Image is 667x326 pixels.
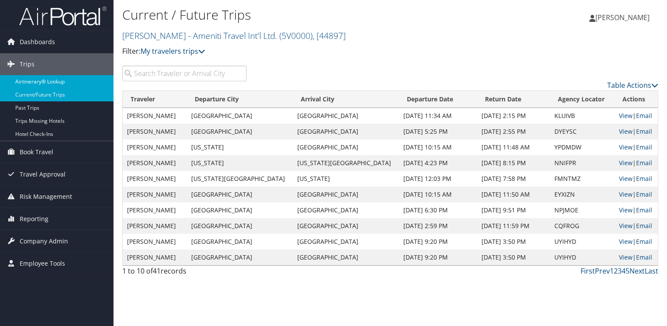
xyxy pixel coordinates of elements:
td: [GEOGRAPHIC_DATA] [187,108,293,124]
td: [US_STATE] [293,171,399,187]
td: [DATE] 3:50 PM [477,234,550,250]
td: [PERSON_NAME] [123,108,187,124]
a: Email [636,143,652,151]
a: 2 [614,266,618,276]
a: 3 [618,266,622,276]
td: | [615,155,658,171]
td: [DATE] 2:55 PM [477,124,550,139]
td: DYEYSC [550,124,615,139]
td: | [615,234,658,250]
span: Travel Approval [20,163,65,185]
span: , [ 44897 ] [313,30,346,42]
td: [DATE] 11:59 PM [477,218,550,234]
td: [GEOGRAPHIC_DATA] [187,234,293,250]
a: View [619,111,633,120]
a: Last [645,266,658,276]
a: Email [636,190,652,198]
span: ( 5V0000 ) [279,30,313,42]
td: [PERSON_NAME] [123,218,187,234]
td: [DATE] 11:50 AM [477,187,550,202]
a: Email [636,222,652,230]
td: | [615,250,658,265]
a: 5 [626,266,629,276]
td: [DATE] 8:15 PM [477,155,550,171]
a: Email [636,159,652,167]
td: [DATE] 9:51 PM [477,202,550,218]
td: [GEOGRAPHIC_DATA] [187,202,293,218]
h1: Current / Future Trips [122,6,480,24]
th: Agency Locator: activate to sort column ascending [550,91,615,108]
td: [GEOGRAPHIC_DATA] [187,124,293,139]
td: | [615,171,658,187]
td: [DATE] 9:20 PM [399,250,478,265]
a: First [581,266,595,276]
td: [PERSON_NAME] [123,202,187,218]
a: [PERSON_NAME] - Ameniti Travel Int'l Ltd. [122,30,346,42]
span: 41 [153,266,161,276]
th: Actions [615,91,658,108]
a: Email [636,111,652,120]
td: | [615,139,658,155]
a: My travelers trips [141,46,205,56]
td: | [615,108,658,124]
a: View [619,253,633,261]
td: [PERSON_NAME] [123,187,187,202]
td: | [615,202,658,218]
td: [US_STATE] [187,139,293,155]
td: [PERSON_NAME] [123,139,187,155]
a: Email [636,206,652,214]
td: [DATE] 7:58 PM [477,171,550,187]
td: | [615,187,658,202]
td: | [615,218,658,234]
a: Table Actions [607,80,658,90]
span: Risk Management [20,186,72,208]
span: Dashboards [20,31,55,53]
a: 4 [622,266,626,276]
a: View [619,190,633,198]
td: [DATE] 11:34 AM [399,108,478,124]
span: Employee Tools [20,253,65,274]
td: [US_STATE][GEOGRAPHIC_DATA] [293,155,399,171]
td: [DATE] 12:03 PM [399,171,478,187]
td: [DATE] 10:15 AM [399,139,478,155]
td: [GEOGRAPHIC_DATA] [293,202,399,218]
td: [GEOGRAPHIC_DATA] [293,187,399,202]
a: View [619,222,633,230]
a: View [619,237,633,246]
a: Email [636,237,652,246]
td: [DATE] 6:30 PM [399,202,478,218]
a: View [619,127,633,135]
span: Book Travel [20,141,53,163]
th: Departure City: activate to sort column ascending [187,91,293,108]
input: Search Traveler or Arrival City [122,66,247,81]
a: View [619,174,633,183]
td: [GEOGRAPHIC_DATA] [293,218,399,234]
td: [US_STATE][GEOGRAPHIC_DATA] [187,171,293,187]
a: View [619,206,633,214]
td: [DATE] 4:23 PM [399,155,478,171]
span: [PERSON_NAME] [595,13,650,22]
td: [GEOGRAPHIC_DATA] [293,108,399,124]
td: EYXIZN [550,187,615,202]
th: Traveler: activate to sort column ascending [123,91,187,108]
th: Departure Date: activate to sort column descending [399,91,478,108]
a: Email [636,127,652,135]
td: [US_STATE] [187,155,293,171]
a: Email [636,174,652,183]
td: [DATE] 10:15 AM [399,187,478,202]
td: [DATE] 3:50 PM [477,250,550,265]
td: [GEOGRAPHIC_DATA] [293,124,399,139]
a: Next [629,266,645,276]
div: 1 to 10 of records [122,266,247,281]
a: Email [636,253,652,261]
td: [PERSON_NAME] [123,250,187,265]
td: [DATE] 5:25 PM [399,124,478,139]
td: FMNTMZ [550,171,615,187]
td: YPDMDW [550,139,615,155]
td: [GEOGRAPHIC_DATA] [293,139,399,155]
a: [PERSON_NAME] [589,4,658,31]
td: [PERSON_NAME] [123,171,187,187]
span: Trips [20,53,34,75]
td: UYIHYD [550,250,615,265]
td: [GEOGRAPHIC_DATA] [293,234,399,250]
